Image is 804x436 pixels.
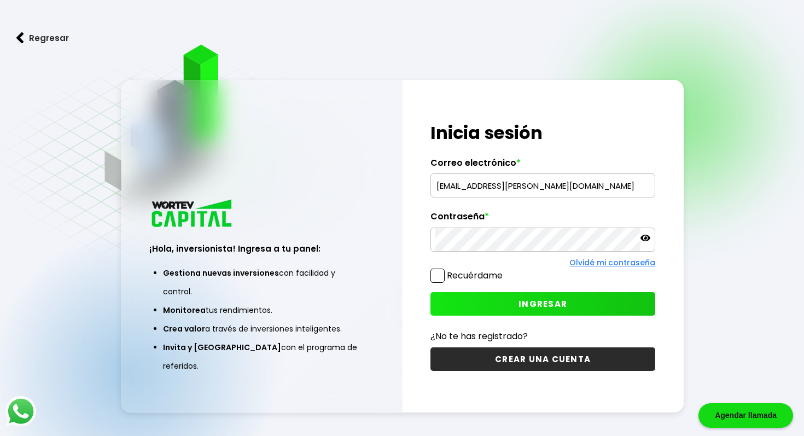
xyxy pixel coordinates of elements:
[430,329,655,371] a: ¿No te has registrado?CREAR UNA CUENTA
[435,174,650,197] input: hola@wortev.capital
[163,268,279,278] span: Gestiona nuevas inversiones
[430,120,655,146] h1: Inicia sesión
[430,347,655,371] button: CREAR UNA CUENTA
[430,158,655,174] label: Correo electrónico
[163,342,281,353] span: Invita y [GEOGRAPHIC_DATA]
[16,32,24,44] img: flecha izquierda
[698,403,793,428] div: Agendar llamada
[430,292,655,316] button: INGRESAR
[163,301,360,319] li: tus rendimientos.
[430,329,655,343] p: ¿No te has registrado?
[447,269,503,282] label: Recuérdame
[518,298,567,310] span: INGRESAR
[5,396,36,427] img: logos_whatsapp-icon.242b2217.svg
[149,242,374,255] h3: ¡Hola, inversionista! Ingresa a tu panel:
[163,323,205,334] span: Crea valor
[163,319,360,338] li: a través de inversiones inteligentes.
[163,338,360,375] li: con el programa de referidos.
[569,257,655,268] a: Olvidé mi contraseña
[163,305,206,316] span: Monitorea
[149,198,236,230] img: logo_wortev_capital
[430,211,655,228] label: Contraseña
[163,264,360,301] li: con facilidad y control.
